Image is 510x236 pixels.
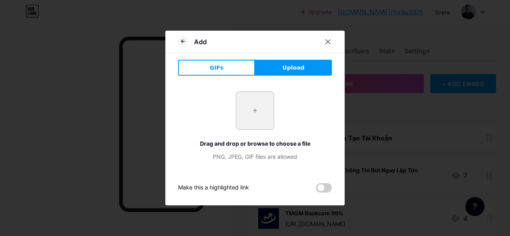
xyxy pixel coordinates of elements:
span: Upload [282,64,304,72]
div: Add [194,37,207,47]
div: PNG, JPEG, GIF files are allowed [178,152,332,161]
div: Make this a highlighted link [178,183,249,193]
button: Upload [255,60,332,76]
span: GIFs [210,64,224,72]
button: GIFs [178,60,255,76]
div: Drag and drop or browse to choose a file [178,139,332,148]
